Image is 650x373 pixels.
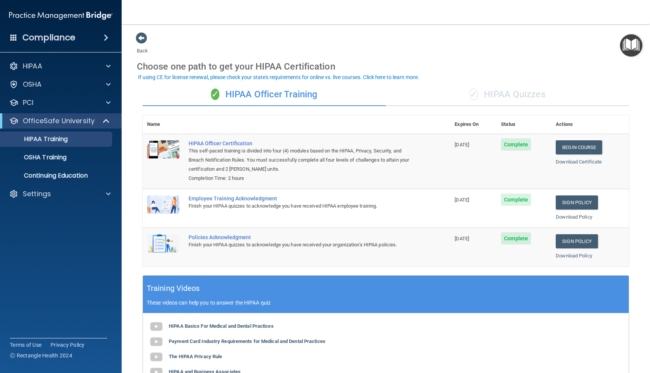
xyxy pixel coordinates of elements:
p: These videos can help you to answer the HIPAA quiz [147,300,625,306]
th: Actions [551,115,629,134]
div: This self-paced training is divided into four (4) modules based on the HIPAA, Privacy, Security, ... [189,146,412,174]
a: Download Policy [556,214,592,220]
div: HIPAA Quizzes [386,83,629,106]
div: HIPAA Officer Training [143,83,386,106]
a: Download Policy [556,253,592,259]
a: Begin Course [556,140,602,154]
p: Continuing Education [5,172,109,179]
a: Terms of Use [10,341,41,349]
div: Policies Acknowledgment [189,234,412,240]
a: Download Certificate [556,159,602,165]
h5: Training Videos [147,282,200,295]
a: HIPAA [9,62,111,71]
p: PCI [23,98,33,107]
div: Employee Training Acknowledgment [189,195,412,202]
div: If using CE for license renewal, please check your state's requirements for online vs. live cours... [138,75,419,80]
img: gray_youtube_icon.38fcd6cc.png [149,319,164,334]
a: HIPAA Officer Certification [189,140,412,146]
button: Open Resource Center [620,34,642,57]
button: If using CE for license renewal, please check your state's requirements for online vs. live cours... [137,73,420,81]
img: PMB logo [9,8,113,23]
a: Back [137,39,148,54]
span: Ⓒ Rectangle Health 2024 [10,352,72,359]
a: Settings [9,189,111,198]
p: OfficeSafe University [23,116,95,125]
b: Payment Card Industry Requirements for Medical and Dental Practices [169,338,325,344]
img: gray_youtube_icon.38fcd6cc.png [149,349,164,365]
div: Choose one path to get your HIPAA Certification [137,56,635,78]
div: Finish your HIPAA quizzes to acknowledge you have received your organization’s HIPAA policies. [189,240,412,249]
span: [DATE] [455,142,469,148]
span: Complete [501,194,531,206]
span: Complete [501,232,531,244]
b: The HIPAA Privacy Rule [169,354,222,359]
span: ✓ [469,89,478,100]
p: HIPAA [23,62,42,71]
span: ✓ [211,89,219,100]
a: Privacy Policy [51,341,85,349]
th: Status [496,115,551,134]
div: Completion Time: 2 hours [189,174,412,183]
a: Sign Policy [556,234,598,248]
p: HIPAA Training [5,135,68,143]
img: gray_youtube_icon.38fcd6cc.png [149,334,164,349]
span: [DATE] [455,236,469,241]
span: [DATE] [455,197,469,203]
h4: Compliance [22,32,75,43]
b: HIPAA Basics For Medical and Dental Practices [169,323,274,329]
a: OfficeSafe University [9,116,110,125]
span: Complete [501,138,531,151]
th: Name [143,115,184,134]
th: Expires On [450,115,496,134]
a: Sign Policy [556,195,598,210]
p: OSHA Training [5,154,67,161]
div: Finish your HIPAA quizzes to acknowledge you have received HIPAA employee training. [189,202,412,211]
p: OSHA [23,80,42,89]
a: PCI [9,98,111,107]
p: Settings [23,189,51,198]
a: OSHA [9,80,111,89]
